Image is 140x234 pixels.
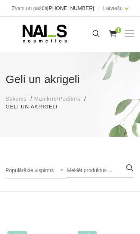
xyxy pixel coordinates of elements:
input: Meklēt produktus ... [67,163,134,178]
span: | [98,4,99,13]
a: Manikīrs/Pedikīrs [34,95,80,103]
span: Manikīrs/Pedikīrs [34,96,80,102]
span: Populārākie vispirms [6,167,54,173]
span: 1 [115,27,121,33]
a: 1 [108,29,118,38]
a: Sākums [6,95,27,103]
a: Latviešu [103,4,122,13]
li: Geli un akrigeli [6,103,65,111]
span: Sākums [6,96,27,102]
div: Zvani un pasūti [12,4,94,13]
a: [PHONE_NUMBER] [47,6,94,11]
span: [PHONE_NUMBER] [47,5,94,11]
h1: Geli un akrigeli [6,71,134,88]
